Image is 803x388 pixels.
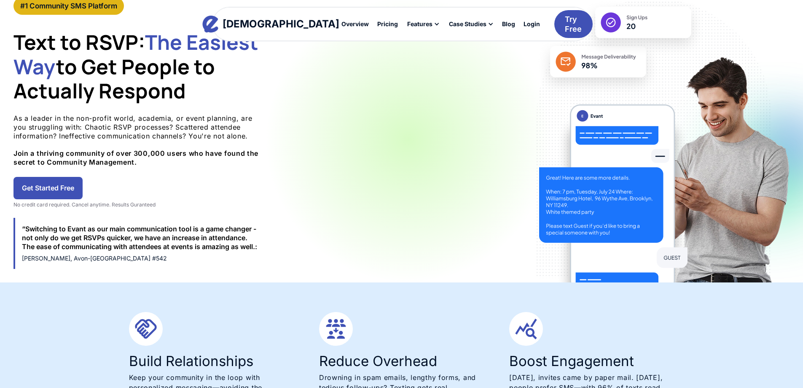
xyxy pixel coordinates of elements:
div: Blog [502,21,515,27]
a: Try Free [554,10,593,38]
h3: Boost Engagement [509,354,674,368]
h1: Text to RSVP: to Get People to Actually Respond [13,30,266,103]
strong: Join a thriving community of over 300,000 users who have found the secret to Community Management. [13,149,258,166]
a: Get Started Free [13,177,83,199]
div: Case Studies [449,21,486,27]
div: [PERSON_NAME], Avon-[GEOGRAPHIC_DATA] #542 [22,255,260,262]
div: Features [402,17,444,31]
div: Pricing [377,21,398,27]
a: Login [519,17,544,31]
div: Login [524,21,540,27]
div: No credit card required. Cancel anytime. Results Guranteed [13,201,266,208]
p: As a leader in the non-profit world, academia, or event planning, are you struggling with: Chaoti... [13,114,266,167]
a: Blog [498,17,519,31]
a: Pricing [373,17,402,31]
a: home [210,16,331,33]
div: Case Studies [444,17,498,31]
a: Overview [337,17,373,31]
h3: Reduce Overhead [319,354,484,368]
div: Try Free [565,14,582,34]
div: Overview [341,21,369,27]
div: [DEMOGRAPHIC_DATA] [223,19,339,29]
div: Features [407,21,432,27]
h3: Build Relationships [129,354,294,368]
div: “Switching to Evant as our main communication tool is a game changer - not only do we get RSVPs q... [22,225,260,251]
